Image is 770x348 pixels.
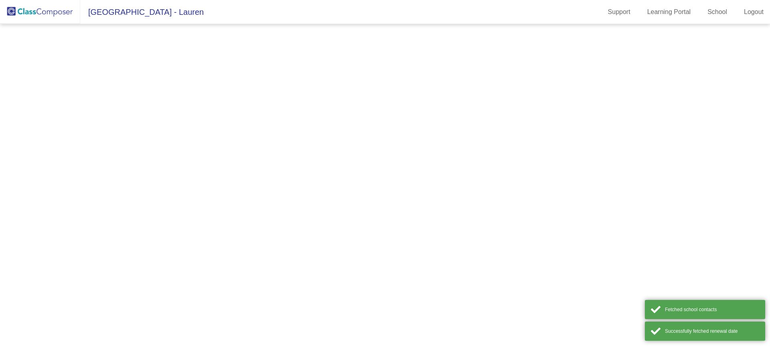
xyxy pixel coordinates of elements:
[602,6,637,18] a: Support
[665,306,759,313] div: Fetched school contacts
[641,6,697,18] a: Learning Portal
[665,328,759,335] div: Successfully fetched renewal date
[80,6,204,18] span: [GEOGRAPHIC_DATA] - Lauren
[738,6,770,18] a: Logout
[701,6,734,18] a: School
